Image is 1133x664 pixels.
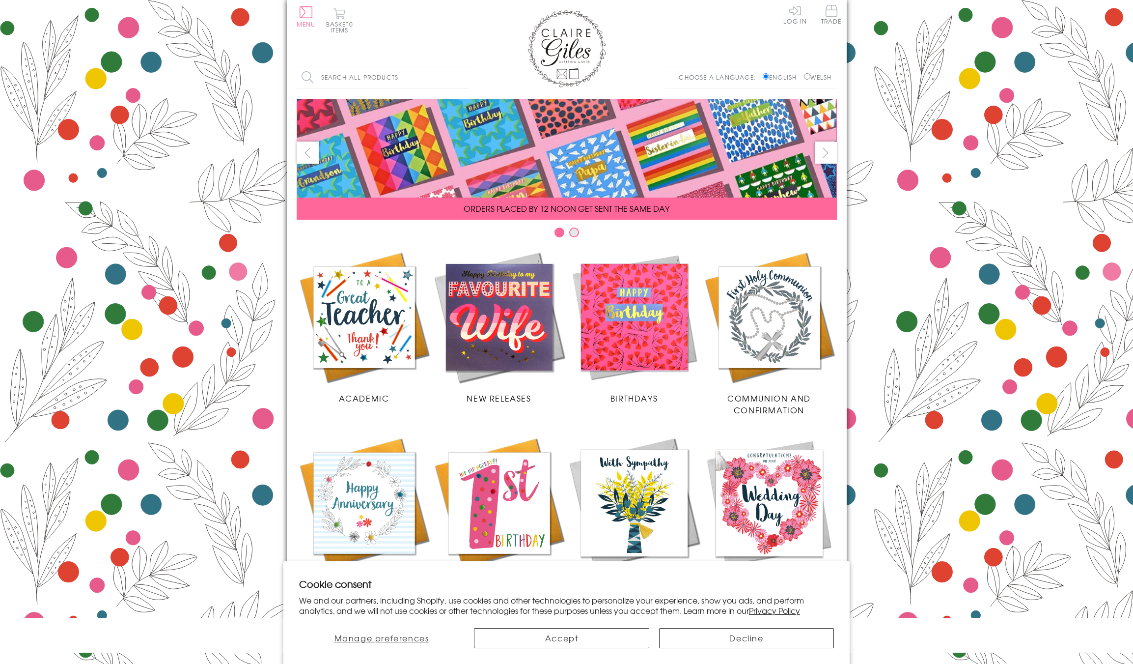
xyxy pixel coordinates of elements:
[567,250,702,404] a: Birthdays
[432,435,567,590] a: Age Cards
[821,5,842,24] span: Trade
[331,20,353,34] span: 0 items
[297,250,432,404] a: Academic
[299,577,834,591] h2: Cookie consent
[749,605,800,616] a: Privacy Policy
[727,392,811,416] span: Communion and Confirmation
[339,392,389,404] span: Academic
[459,66,469,88] input: Search
[815,142,837,164] button: next
[527,10,606,87] img: Claire Giles Greetings Cards
[569,228,579,237] button: Carousel Page 2
[702,250,837,416] a: Communion and Confirmation
[326,8,353,33] button: Basket0 items
[334,632,429,644] span: Manage preferences
[763,73,801,82] label: English
[464,202,669,214] span: ORDERS PLACED BY 12 NOON GET SENT THE SAME DAY
[297,227,837,242] div: Carousel Pagination
[297,6,316,27] button: Menu
[297,66,469,88] input: Search all products
[610,392,658,404] span: Birthdays
[299,628,465,648] button: Manage preferences
[474,628,649,648] button: Accept
[554,228,564,237] button: Carousel Page 1 (Current Slide)
[297,20,316,29] span: Menu
[297,435,432,590] a: Anniversary
[297,142,319,164] button: prev
[804,73,832,82] label: Welsh
[821,5,842,26] a: Trade
[567,435,702,590] a: Sympathy
[659,628,834,648] button: Decline
[467,392,531,404] span: New Releases
[763,73,769,80] input: English
[679,73,761,82] p: Choose a language:
[804,73,810,80] input: Welsh
[432,250,567,404] a: New Releases
[783,5,807,24] a: Log In
[299,595,834,616] p: We and our partners, including Shopify, use cookies and other technologies to personalize your ex...
[702,435,837,590] a: Wedding Occasions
